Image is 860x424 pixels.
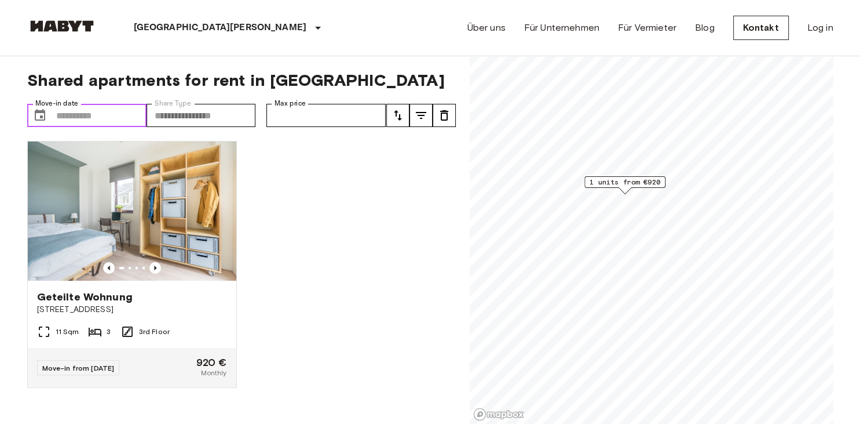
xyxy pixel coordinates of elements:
button: Choose date [28,104,52,127]
span: [STREET_ADDRESS] [37,304,227,316]
a: Log in [807,21,833,35]
a: Marketing picture of unit NL-13-11-017-01QPrevious imagePrevious imageGeteilte Wohnung[STREET_ADD... [27,141,237,388]
label: Move-in date [35,99,78,108]
label: Max price [275,99,306,108]
button: Previous image [149,262,161,274]
label: Share Type [155,99,191,108]
span: Shared apartments for rent in [GEOGRAPHIC_DATA] [27,70,456,90]
span: Move-in from [DATE] [42,364,115,372]
span: 3 [107,327,111,337]
a: Mapbox logo [473,408,524,421]
button: tune [409,104,433,127]
a: Blog [695,21,715,35]
a: Für Unternehmen [524,21,599,35]
a: Über uns [467,21,506,35]
span: 3rd Floor [139,327,170,337]
img: Marketing picture of unit NL-13-11-017-01Q [28,142,236,281]
img: Habyt [27,20,97,32]
div: Map marker [584,176,665,194]
span: 920 € [196,357,227,368]
span: 1 units from €920 [590,177,660,187]
button: Previous image [103,262,115,274]
span: Monthly [201,368,226,378]
button: tune [386,104,409,127]
button: tune [433,104,456,127]
span: 11 Sqm [56,327,79,337]
a: Für Vermieter [618,21,676,35]
p: [GEOGRAPHIC_DATA][PERSON_NAME] [134,21,307,35]
a: Kontakt [733,16,789,40]
span: Geteilte Wohnung [37,290,133,304]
